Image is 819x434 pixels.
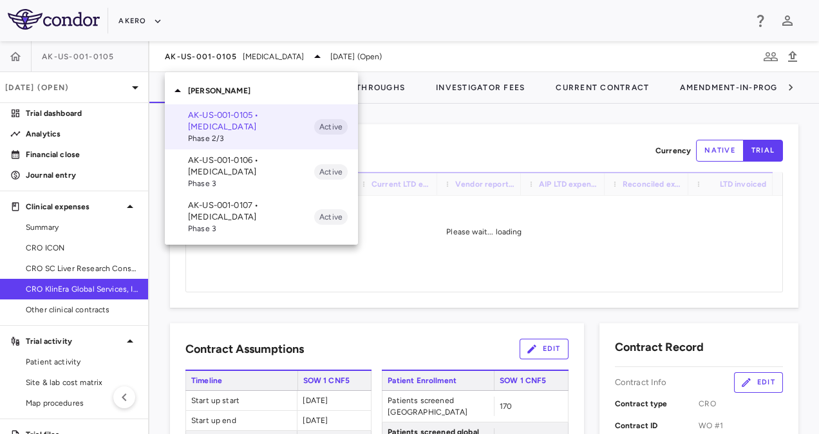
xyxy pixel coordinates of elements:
span: Active [314,121,348,133]
span: Phase 2/3 [188,133,314,144]
p: [PERSON_NAME] [188,85,358,97]
p: AK-US-001-0106 • [MEDICAL_DATA] [188,155,314,178]
div: [PERSON_NAME] [165,77,358,104]
div: AK-US-001-0106 • [MEDICAL_DATA]Phase 3Active [165,149,358,194]
span: Phase 3 [188,178,314,189]
span: Active [314,166,348,178]
p: AK-US-001-0107 • [MEDICAL_DATA] [188,200,314,223]
span: Phase 3 [188,223,314,234]
div: AK-US-001-0105 • [MEDICAL_DATA]Phase 2/3Active [165,104,358,149]
p: AK-US-001-0105 • [MEDICAL_DATA] [188,109,314,133]
span: Active [314,211,348,223]
div: AK-US-001-0107 • [MEDICAL_DATA]Phase 3Active [165,194,358,240]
